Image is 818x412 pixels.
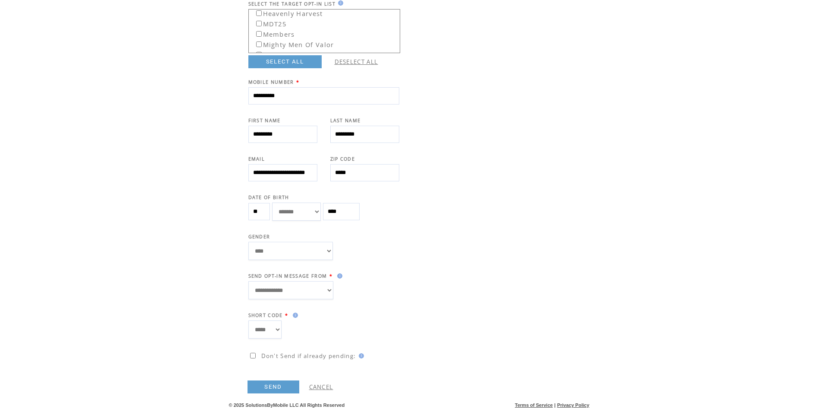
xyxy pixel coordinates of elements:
span: GENDER [248,234,270,240]
label: Mobile Giving [250,48,311,59]
span: ZIP CODE [330,156,355,162]
input: Heavenly Harvest [256,10,262,16]
span: FIRST NAME [248,117,281,124]
span: LAST NAME [330,117,361,124]
span: | [554,402,555,408]
input: Mobile Giving [256,52,262,57]
span: Don't Send if already pending: [261,352,356,360]
img: help.gif [335,273,342,279]
span: © 2025 SolutionsByMobile LLC All Rights Reserved [229,402,345,408]
span: DATE OF BIRTH [248,194,289,200]
a: CANCEL [309,383,333,391]
a: DESELECT ALL [335,58,378,66]
a: SEND [248,380,299,393]
input: Members [256,31,262,37]
input: Mighty Men Of Valor [256,41,262,47]
label: MDT25 [250,17,287,28]
label: Mighty Men Of Valor [250,38,334,49]
span: SEND OPT-IN MESSAGE FROM [248,273,327,279]
img: help.gif [290,313,298,318]
a: Terms of Service [515,402,553,408]
span: EMAIL [248,156,265,162]
a: SELECT ALL [248,55,322,68]
img: help.gif [335,0,343,6]
span: SHORT CODE [248,312,283,318]
span: MOBILE NUMBER [248,79,294,85]
a: Privacy Policy [557,402,589,408]
img: help.gif [356,353,364,358]
label: Members [250,28,295,38]
span: SELECT THE TARGET OPT-IN LIST [248,1,336,7]
label: Heavenly Harvest [250,7,323,18]
input: MDT25 [256,21,262,26]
